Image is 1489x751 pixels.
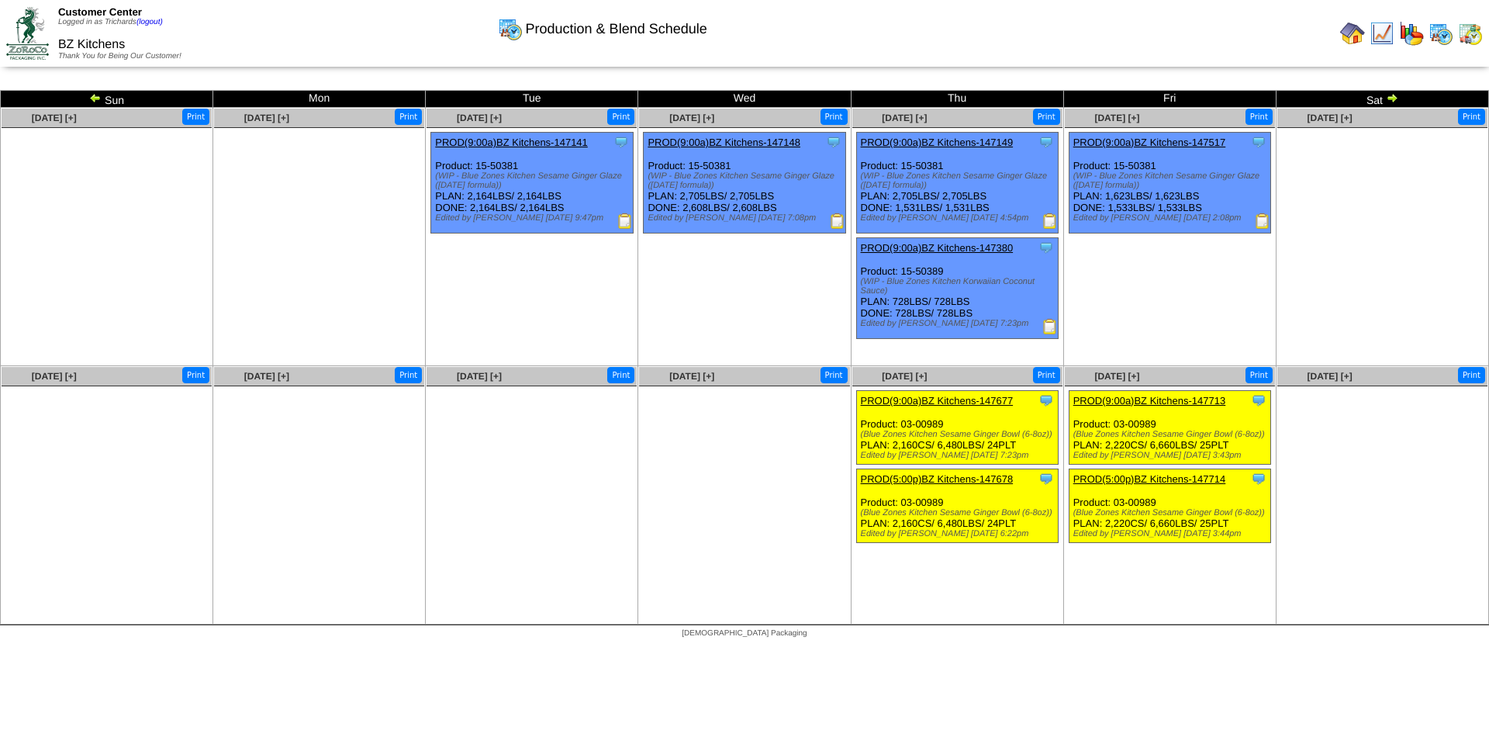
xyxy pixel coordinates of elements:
a: (logout) [136,18,163,26]
a: [DATE] [+] [1308,371,1353,382]
div: (WIP - Blue Zones Kitchen Sesame Ginger Glaze ([DATE] formula)) [435,171,632,190]
div: (Blue Zones Kitchen Sesame Ginger Bowl (6-8oz)) [861,430,1058,439]
td: Fri [1063,91,1276,108]
span: BZ Kitchens [58,38,125,51]
a: PROD(9:00a)BZ Kitchens-147517 [1073,137,1226,148]
div: Product: 03-00989 PLAN: 2,160CS / 6,480LBS / 24PLT [856,391,1058,465]
td: Thu [851,91,1063,108]
img: arrowright.gif [1386,92,1398,104]
a: [DATE] [+] [457,371,502,382]
button: Print [1033,367,1060,383]
img: Tooltip [1251,134,1266,150]
button: Print [1245,367,1273,383]
div: Edited by [PERSON_NAME] [DATE] 4:54pm [861,213,1058,223]
div: Product: 15-50381 PLAN: 2,705LBS / 2,705LBS DONE: 2,608LBS / 2,608LBS [644,133,845,234]
a: [DATE] [+] [669,112,714,123]
a: PROD(9:00a)BZ Kitchens-147149 [861,137,1014,148]
button: Print [607,109,634,125]
a: [DATE] [+] [32,112,77,123]
img: arrowleft.gif [89,92,102,104]
a: PROD(9:00a)BZ Kitchens-147713 [1073,395,1226,407]
a: PROD(9:00a)BZ Kitchens-147677 [861,395,1014,407]
img: Production Report [1042,213,1058,229]
img: calendarprod.gif [498,16,523,41]
span: [DATE] [+] [244,112,289,123]
button: Print [1458,367,1485,383]
button: Print [395,367,422,383]
div: Product: 15-50381 PLAN: 2,705LBS / 2,705LBS DONE: 1,531LBS / 1,531LBS [856,133,1058,234]
button: Print [607,367,634,383]
div: Product: 15-50389 PLAN: 728LBS / 728LBS DONE: 728LBS / 728LBS [856,238,1058,339]
a: [DATE] [+] [669,371,714,382]
td: Tue [426,91,638,108]
a: [DATE] [+] [882,112,927,123]
button: Print [395,109,422,125]
span: [DATE] [+] [1094,371,1139,382]
button: Print [1245,109,1273,125]
div: Edited by [PERSON_NAME] [DATE] 7:08pm [648,213,845,223]
div: Edited by [PERSON_NAME] [DATE] 7:23pm [861,319,1058,328]
td: Sun [1,91,213,108]
img: Tooltip [1251,471,1266,486]
div: Edited by [PERSON_NAME] [DATE] 9:47pm [435,213,632,223]
td: Mon [213,91,426,108]
img: Production Report [1042,319,1058,334]
button: Print [1033,109,1060,125]
a: [DATE] [+] [32,371,77,382]
button: Print [182,367,209,383]
a: [DATE] [+] [882,371,927,382]
img: Production Report [1255,213,1270,229]
a: [DATE] [+] [1308,112,1353,123]
img: Tooltip [613,134,629,150]
td: Sat [1276,91,1488,108]
div: (WIP - Blue Zones Kitchen Korwaiian Coconut Sauce) [861,277,1058,296]
img: Tooltip [1251,393,1266,408]
img: graph.gif [1399,21,1424,46]
a: [DATE] [+] [457,112,502,123]
td: Wed [638,91,851,108]
div: Product: 03-00989 PLAN: 2,160CS / 6,480LBS / 24PLT [856,469,1058,543]
img: Tooltip [1038,240,1054,255]
span: [DATE] [+] [1094,112,1139,123]
div: (Blue Zones Kitchen Sesame Ginger Bowl (6-8oz)) [1073,508,1270,517]
span: Production & Blend Schedule [526,21,707,37]
img: Production Report [830,213,845,229]
div: Product: 03-00989 PLAN: 2,220CS / 6,660LBS / 25PLT [1069,469,1270,543]
a: PROD(5:00p)BZ Kitchens-147678 [861,473,1014,485]
a: PROD(9:00a)BZ Kitchens-147141 [435,137,588,148]
img: calendarinout.gif [1458,21,1483,46]
span: Thank You for Being Our Customer! [58,52,181,61]
span: [DEMOGRAPHIC_DATA] Packaging [682,629,807,638]
button: Print [1458,109,1485,125]
div: (WIP - Blue Zones Kitchen Sesame Ginger Glaze ([DATE] formula)) [861,171,1058,190]
a: [DATE] [+] [244,371,289,382]
button: Print [821,367,848,383]
img: Tooltip [1038,471,1054,486]
div: (Blue Zones Kitchen Sesame Ginger Bowl (6-8oz)) [861,508,1058,517]
div: Edited by [PERSON_NAME] [DATE] 6:22pm [861,529,1058,538]
div: (WIP - Blue Zones Kitchen Sesame Ginger Glaze ([DATE] formula)) [648,171,845,190]
img: calendarprod.gif [1429,21,1453,46]
div: (Blue Zones Kitchen Sesame Ginger Bowl (6-8oz)) [1073,430,1270,439]
div: Edited by [PERSON_NAME] [DATE] 3:44pm [1073,529,1270,538]
div: Edited by [PERSON_NAME] [DATE] 3:43pm [1073,451,1270,460]
button: Print [182,109,209,125]
div: (WIP - Blue Zones Kitchen Sesame Ginger Glaze ([DATE] formula)) [1073,171,1270,190]
button: Print [821,109,848,125]
div: Edited by [PERSON_NAME] [DATE] 2:08pm [1073,213,1270,223]
div: Edited by [PERSON_NAME] [DATE] 7:23pm [861,451,1058,460]
img: line_graph.gif [1370,21,1394,46]
img: home.gif [1340,21,1365,46]
img: ZoRoCo_Logo(Green%26Foil)%20jpg.webp [6,7,49,59]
